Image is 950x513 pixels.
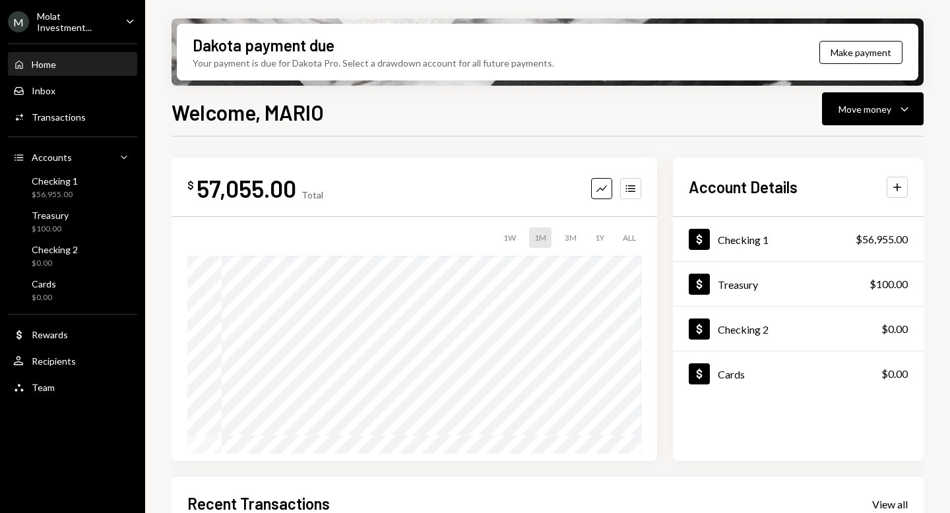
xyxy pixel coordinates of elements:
div: $56,955.00 [856,231,908,247]
a: Home [8,52,137,76]
a: Rewards [8,322,137,346]
div: Your payment is due for Dakota Pro. Select a drawdown account for all future payments. [193,56,554,70]
div: 1W [498,227,521,248]
button: Move money [822,92,924,125]
div: Checking 2 [718,323,769,336]
div: 1M [529,227,552,248]
a: Checking 1$56,955.00 [8,171,137,203]
div: Team [32,382,55,393]
div: Transactions [32,111,86,123]
div: 3M [559,227,582,248]
div: $0.00 [32,292,56,303]
div: Move money [839,102,891,116]
a: Recipients [8,349,137,373]
div: $100.00 [32,224,69,235]
div: $100.00 [870,276,908,292]
div: $ [187,179,194,192]
a: Treasury$100.00 [673,262,924,306]
a: Checking 2$0.00 [673,307,924,351]
h2: Account Details [689,176,798,198]
div: M [8,11,29,32]
div: $0.00 [881,321,908,337]
div: Checking 2 [32,244,78,255]
div: Checking 1 [718,233,769,246]
div: $0.00 [32,258,78,269]
div: Treasury [32,210,69,221]
a: Accounts [8,145,137,169]
div: Home [32,59,56,70]
a: Cards$0.00 [8,274,137,306]
a: Treasury$100.00 [8,206,137,237]
div: 1Y [590,227,610,248]
a: View all [872,497,908,511]
div: View all [872,498,908,511]
a: Inbox [8,78,137,102]
div: 57,055.00 [197,173,296,203]
div: Cards [32,278,56,289]
div: ALL [617,227,641,248]
div: Dakota payment due [193,34,334,56]
div: Rewards [32,329,68,340]
a: Transactions [8,105,137,129]
div: Accounts [32,152,72,163]
div: $56,955.00 [32,189,78,200]
div: $0.00 [881,366,908,382]
div: Checking 1 [32,175,78,187]
a: Cards$0.00 [673,351,924,396]
button: Make payment [819,41,902,64]
div: Treasury [718,278,758,291]
a: Checking 1$56,955.00 [673,217,924,261]
div: Cards [718,368,745,380]
div: Recipients [32,355,76,367]
div: Inbox [32,85,55,96]
a: Checking 2$0.00 [8,240,137,272]
h1: Welcome, MARIO [172,99,324,125]
a: Team [8,375,137,399]
div: Total [301,189,323,200]
div: Molat Investment... [37,11,115,33]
